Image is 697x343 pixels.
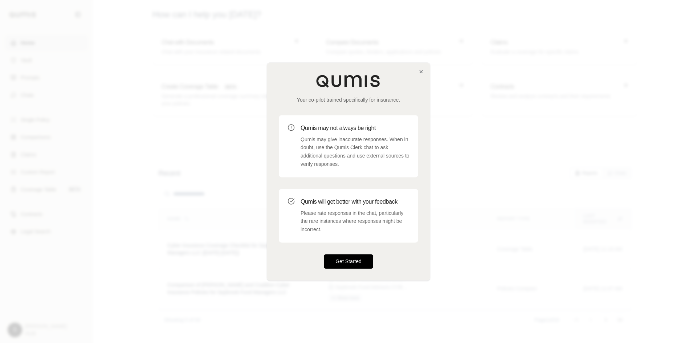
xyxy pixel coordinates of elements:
p: Qumis may give inaccurate responses. When in doubt, use the Qumis Clerk chat to ask additional qu... [301,135,409,168]
p: Your co-pilot trained specifically for insurance. [279,96,418,103]
p: Please rate responses in the chat, particularly the rare instances where responses might be incor... [301,209,409,234]
button: Get Started [324,254,373,269]
h3: Qumis may not always be right [301,124,409,132]
img: Qumis Logo [316,74,381,87]
h3: Qumis will get better with your feedback [301,197,409,206]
